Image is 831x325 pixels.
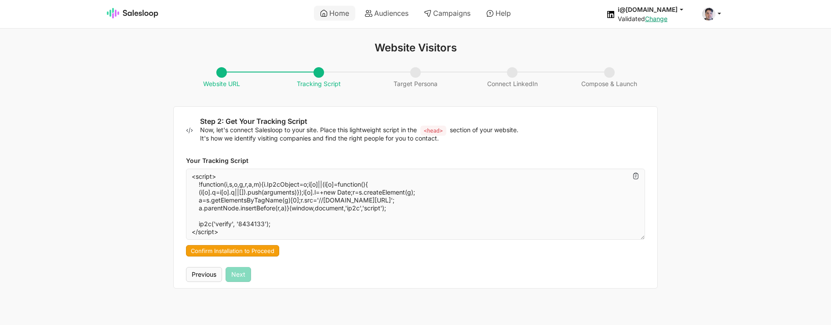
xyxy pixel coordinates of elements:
img: Salesloop [107,8,159,18]
a: Help [480,6,517,21]
a: Home [314,6,355,21]
a: Audiences [359,6,415,21]
code: <head> [420,126,446,136]
strong: Your Tracking Script [186,157,248,164]
div: Validated [618,15,692,23]
span: Target Persona [389,68,442,88]
h1: Website Visitors [173,42,658,54]
button: i@[DOMAIN_NAME] [618,5,692,14]
a: Campaigns [418,6,477,21]
span: Connect LinkedIn [483,68,542,88]
span: Website URL [199,68,244,88]
p: Now, let's connect Salesloop to your site. Place this lightweight script in the section of your w... [200,126,645,142]
button: Previous [186,267,222,282]
h2: Step 2: Get Your Tracking Script [200,117,645,126]
span: Compose & Launch [577,68,641,88]
span: Tracking Script [292,68,345,88]
a: Change [645,15,667,22]
button: Confirm Installation to Proceed [186,245,279,256]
